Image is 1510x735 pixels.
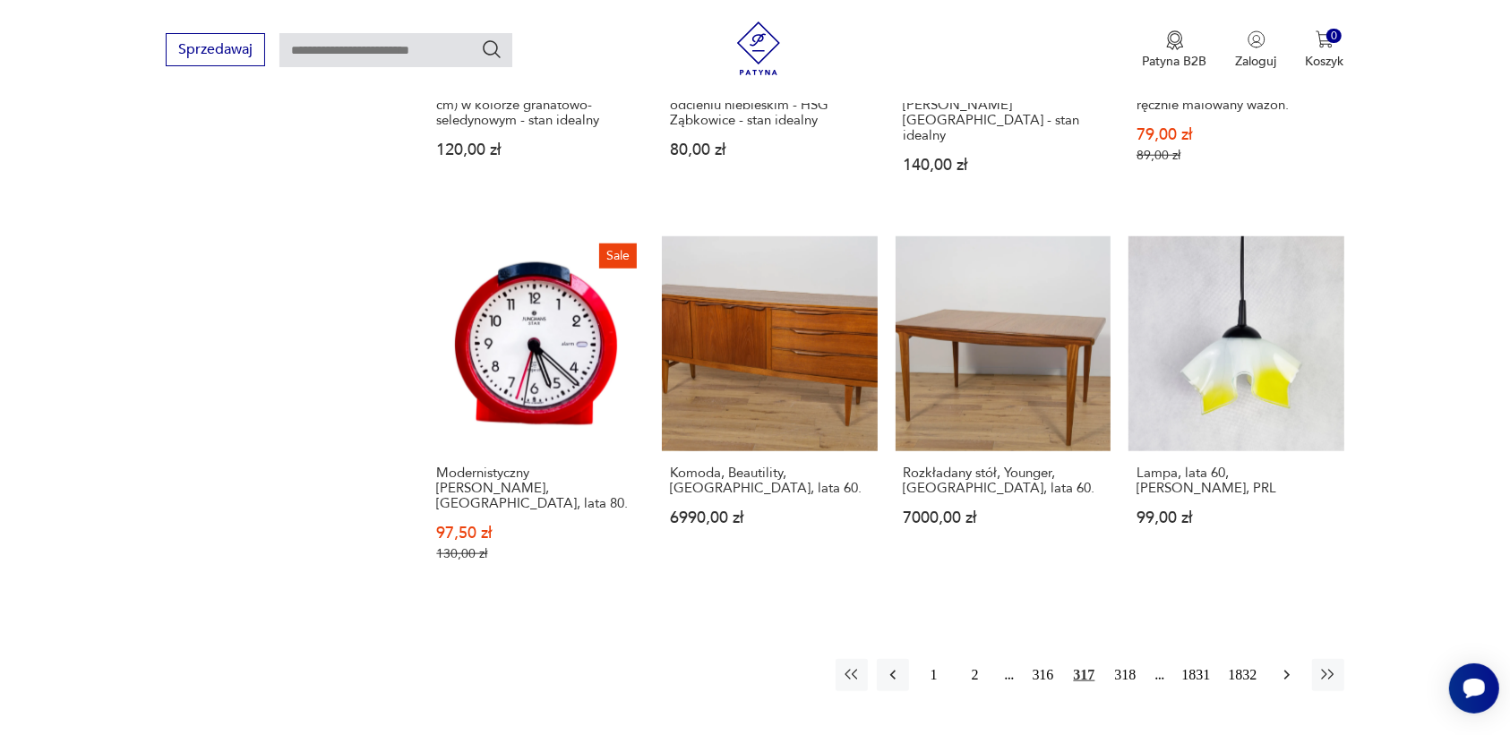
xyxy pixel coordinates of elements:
p: 89,00 zł [1137,148,1336,163]
p: 130,00 zł [436,546,636,561]
img: Ikona medalu [1166,30,1184,50]
h3: Rozkładany stół, Younger, [GEOGRAPHIC_DATA], lata 60. [904,466,1103,496]
p: Zaloguj [1236,53,1277,70]
button: 316 [1027,659,1060,691]
button: Patyna B2B [1143,30,1207,70]
p: 6990,00 zł [670,510,870,526]
img: Ikonka użytkownika [1248,30,1265,48]
p: 7000,00 zł [904,510,1103,526]
button: 0Koszyk [1306,30,1344,70]
h3: Butla-dekanter z korkiem (31,5 cm) w kolorze granatowo-seledynowym - stan idealny [436,82,636,128]
p: 97,50 zł [436,526,636,541]
h3: Bordowo - różowy szklany ręcznie malowany wazon. [1137,82,1336,113]
h3: Komoda, Beautility, [GEOGRAPHIC_DATA], lata 60. [670,466,870,496]
p: Koszyk [1306,53,1344,70]
a: Sprzedawaj [166,45,265,57]
p: 80,00 zł [670,142,870,158]
img: Patyna - sklep z meblami i dekoracjami vintage [732,21,785,75]
a: Komoda, Beautility, Wielka Brytania, lata 60.Komoda, Beautility, [GEOGRAPHIC_DATA], lata 60.6990,... [662,236,878,597]
button: Szukaj [481,38,502,60]
p: 99,00 zł [1137,510,1336,526]
a: Ikona medaluPatyna B2B [1143,30,1207,70]
h3: Lampa, lata 60, [PERSON_NAME], PRL [1137,466,1336,496]
button: 317 [1068,659,1101,691]
p: 120,00 zł [436,142,636,158]
button: 1832 [1224,659,1262,691]
h3: Modernistyczny [PERSON_NAME], [GEOGRAPHIC_DATA], lata 80. [436,466,636,511]
h3: Szaro-różowy wazon (9,5 cm) [PERSON_NAME] [GEOGRAPHIC_DATA] - stan idealny [904,82,1103,143]
a: Lampa, lata 60, klosz kwiatowy, PRLLampa, lata 60, [PERSON_NAME], PRL99,00 zł [1128,236,1344,597]
button: 2 [959,659,991,691]
img: Ikona koszyka [1316,30,1334,48]
iframe: Smartsupp widget button [1449,663,1499,714]
p: Patyna B2B [1143,53,1207,70]
button: Sprzedawaj [166,33,265,66]
a: SaleModernistyczny budzik Junghans, Niemcy, lata 80.Modernistyczny [PERSON_NAME], [GEOGRAPHIC_DAT... [428,236,644,597]
div: 0 [1326,29,1342,44]
button: 1831 [1178,659,1215,691]
p: 79,00 zł [1137,127,1336,142]
button: Zaloguj [1236,30,1277,70]
a: Rozkładany stół, Younger, Wielka Brytania, lata 60.Rozkładany stół, Younger, [GEOGRAPHIC_DATA], l... [896,236,1111,597]
p: 140,00 zł [904,158,1103,173]
button: 1 [918,659,950,691]
h3: Talerz-patera (27,5 cm) w odcieniu niebieskim - HSG Ząbkowice - stan idealny [670,82,870,128]
button: 318 [1110,659,1142,691]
